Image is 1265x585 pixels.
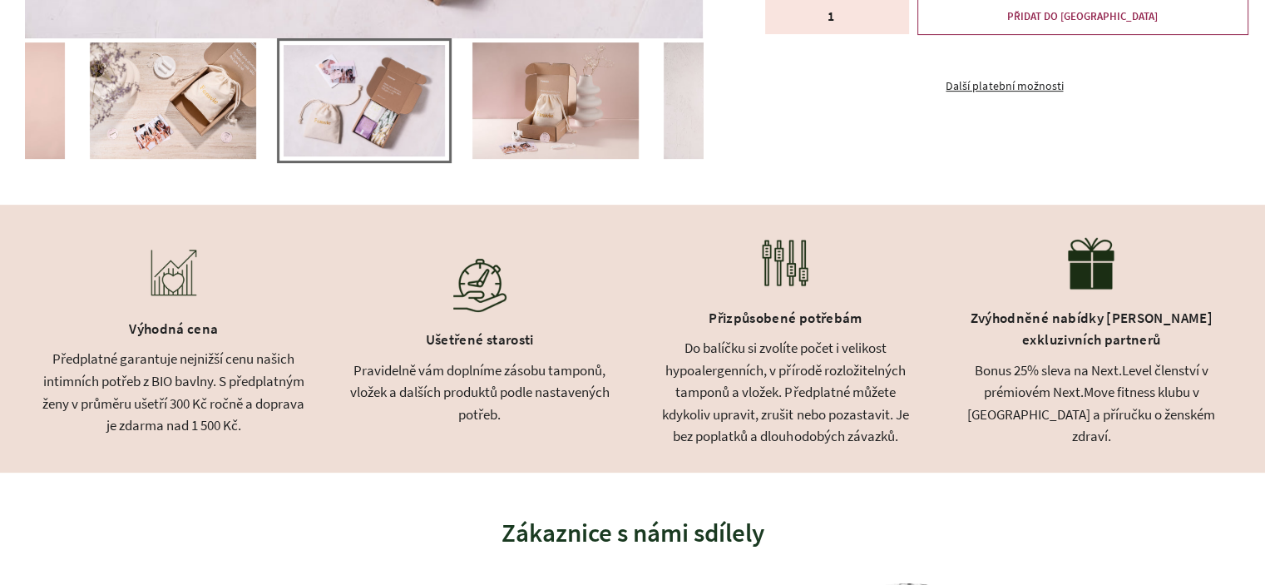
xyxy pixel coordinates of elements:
[284,45,445,156] img: TER06153_nahled_55e4d994-aa26-4205-95cb-2843203b3a89_400x.jpg
[959,359,1223,448] div: Bonus 25% sleva na Next.Level členství v prémiovém Next.Move fitness klubu v [GEOGRAPHIC_DATA] a ...
[348,359,612,426] div: Pravidelně vám doplníme zásobu tamponů, vložek a dalších produktů podle nastavených potřeb.
[664,42,830,159] img: TER07052_nahled_60026042-4c92-4937-a87b-c663277d37b7_400x.jpg
[90,42,256,159] img: TER07046_nahled_e819ef39-4be1-4e26-87ba-be875aeae645_400x.jpg
[83,514,1182,550] h2: Zákaznice s námi sdílely
[959,303,1223,359] div: Zvýhodněné nabídky [PERSON_NAME] exkluzivních partnerů
[1007,9,1158,23] span: PŘIDAT DO [GEOGRAPHIC_DATA]
[472,42,639,159] img: TER07022_nahled_8cbbf038-df9d-495c-8a81-dc3926471646_400x.jpg
[42,314,306,349] div: Výhodná cena
[654,337,918,448] div: Do balíčku si zvolíte počet i velikost hypoalergenních, v přírodě rozložitelných tamponů a vložek...
[348,325,612,359] div: Ušetřené starosti
[765,77,1244,96] a: Další platební možnosti
[42,348,306,436] div: Předplatné garantuje nejnižší cenu našich intimních potřeb z BIO bavlny. S předplatným ženy v prů...
[654,303,918,338] div: Přizpůsobené potřebám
